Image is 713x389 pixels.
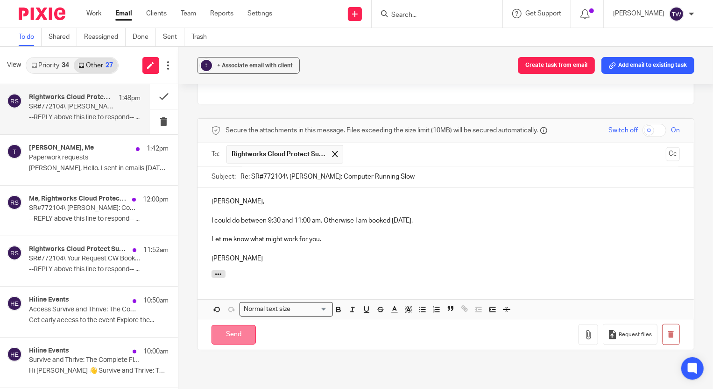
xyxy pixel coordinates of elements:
[525,10,561,17] span: Get Support
[29,195,127,203] h4: Me, Rightworks Cloud Protect Support
[603,324,657,345] button: Request files
[7,347,22,362] img: svg%3E
[669,7,684,22] img: svg%3E
[666,147,680,161] button: Cc
[199,187,254,195] td: [PERSON_NAME]
[29,266,169,274] p: --REPLY above this line to respond-- ...
[163,28,184,46] a: Sent
[119,94,141,103] p: 1:48pm
[601,57,694,74] button: Add email to existing task
[671,126,680,135] span: On
[7,296,22,311] img: svg%3E
[242,304,293,314] span: Normal text size
[29,94,114,101] h4: Rightworks Cloud Protect Support
[232,150,325,159] span: Rightworks Cloud Protect Support
[247,9,272,18] a: Settings
[7,195,22,210] img: svg%3E
[106,62,113,69] div: 27
[49,28,77,46] a: Shared
[390,11,474,20] input: Search
[86,9,101,18] a: Work
[518,57,595,74] button: Create task from email
[29,367,169,375] p: Hi [PERSON_NAME] 👋 Survive and Thrive: The Complete...
[201,60,212,71] div: ?
[212,235,680,244] p: Let me know what might work for you.
[212,216,680,225] p: I could do between 9:30 and 11:00 am. Otherwise I am booked [DATE].
[199,195,254,203] td: [DATE] 1:48 PM-
[212,325,256,345] input: Send
[29,296,69,304] h4: Hiline Events
[212,172,236,181] label: Subject:
[143,195,169,204] p: 12:00pm
[199,293,254,301] td: [DATE] 12:07 PM-
[27,58,74,73] a: Priority34
[29,356,141,364] p: Survive and Thrive: The Complete Financial Framework for Modern Nonprofits is starting in 60 minutes
[7,144,22,159] img: svg%3E
[7,245,22,260] img: svg%3E
[29,154,141,162] p: Paperwork requests
[147,144,169,153] p: 1:42pm
[217,63,293,68] span: + Associate email with client
[212,197,680,206] p: [PERSON_NAME],
[199,284,254,293] td: [PERSON_NAME]
[133,28,156,46] a: Done
[294,304,327,314] input: Search for option
[29,165,169,173] p: [PERSON_NAME], Hello. I sent in emails [DATE] with...
[143,347,169,356] p: 10:00am
[143,296,169,305] p: 10:50am
[84,28,126,46] a: Reassigned
[29,215,169,223] p: --REPLY above this line to respond-- ...
[197,57,300,74] button: ? + Associate email with client
[7,161,67,174] td: Discussion
[7,94,22,108] img: svg%3E
[29,114,141,122] p: --REPLY above this line to respond-- ...
[29,245,128,253] h4: Rightworks Cloud Protect Support
[62,62,69,69] div: 34
[619,331,652,339] span: Request files
[212,150,222,159] label: To:
[29,347,69,355] h4: Hiline Events
[19,28,42,46] a: To do
[254,186,269,201] img: inbox
[29,306,141,314] p: Access Survive and Thrive: The Complete Financial Framework for Modern Nonprofits early
[29,103,118,111] p: SR#772104\ [PERSON_NAME]: Computer Running Slow
[29,255,141,263] p: SR#772104\ Your Request CW Bookkeeping - [PERSON_NAME] - I have another Practice Protect request ...
[19,7,65,20] img: Pixie
[29,317,169,324] p: Get early access to the event Explore the...
[29,144,94,152] h4: [PERSON_NAME], Me
[146,9,167,18] a: Clients
[240,302,333,317] div: Search for option
[191,28,214,46] a: Trash
[7,60,21,70] span: View
[226,126,538,135] span: Secure the attachments in this message. Files exceeding the size limit (10MB) will be secured aut...
[254,283,269,298] img: inbox
[74,58,117,73] a: Other27
[143,245,169,255] p: 11:52am
[212,254,680,263] p: [PERSON_NAME]
[613,9,664,18] p: [PERSON_NAME]
[210,9,233,18] a: Reports
[29,204,141,212] p: SR#772104\ [PERSON_NAME]: Computer Running Slow
[181,9,196,18] a: Team
[115,9,132,18] a: Email
[608,126,638,135] span: Switch off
